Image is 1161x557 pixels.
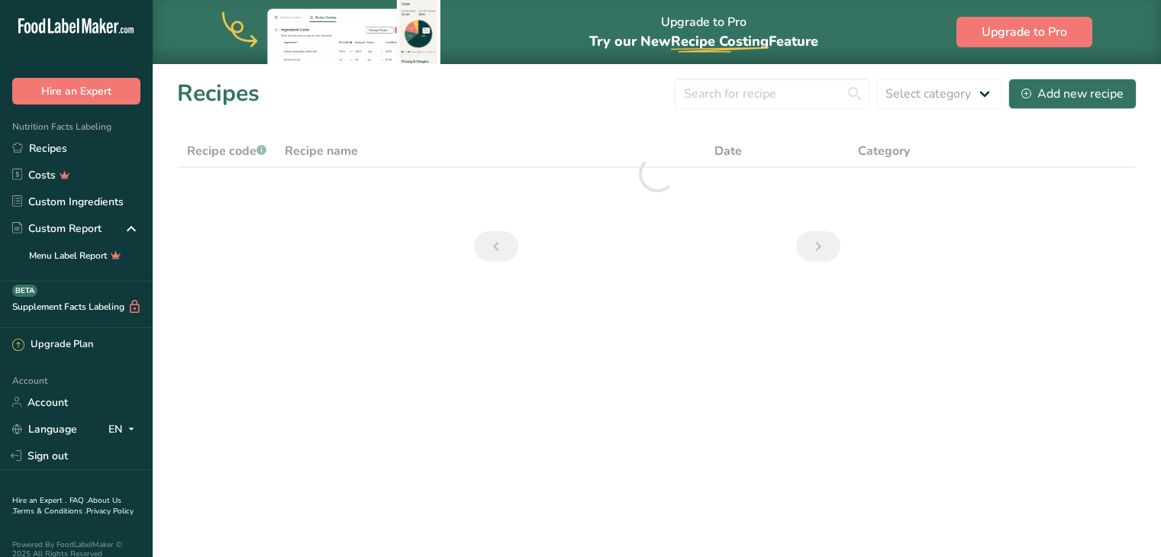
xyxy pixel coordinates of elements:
[12,495,121,517] a: About Us .
[474,231,518,262] a: Previous page
[1021,85,1124,103] div: Add new recipe
[12,416,77,443] a: Language
[796,231,840,262] a: Next page
[956,17,1092,47] button: Upgrade to Pro
[12,495,66,506] a: Hire an Expert .
[589,1,818,64] div: Upgrade to Pro
[86,506,134,517] a: Privacy Policy
[1008,79,1137,109] button: Add new recipe
[671,32,769,50] span: Recipe Costing
[108,420,140,438] div: EN
[13,506,86,517] a: Terms & Conditions .
[675,79,870,109] input: Search for recipe
[69,495,88,506] a: FAQ .
[12,78,140,105] button: Hire an Expert
[589,32,818,50] span: Try our New Feature
[177,76,260,111] h1: Recipes
[12,285,37,297] div: BETA
[982,23,1067,41] span: Upgrade to Pro
[12,337,93,353] div: Upgrade Plan
[12,221,102,237] div: Custom Report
